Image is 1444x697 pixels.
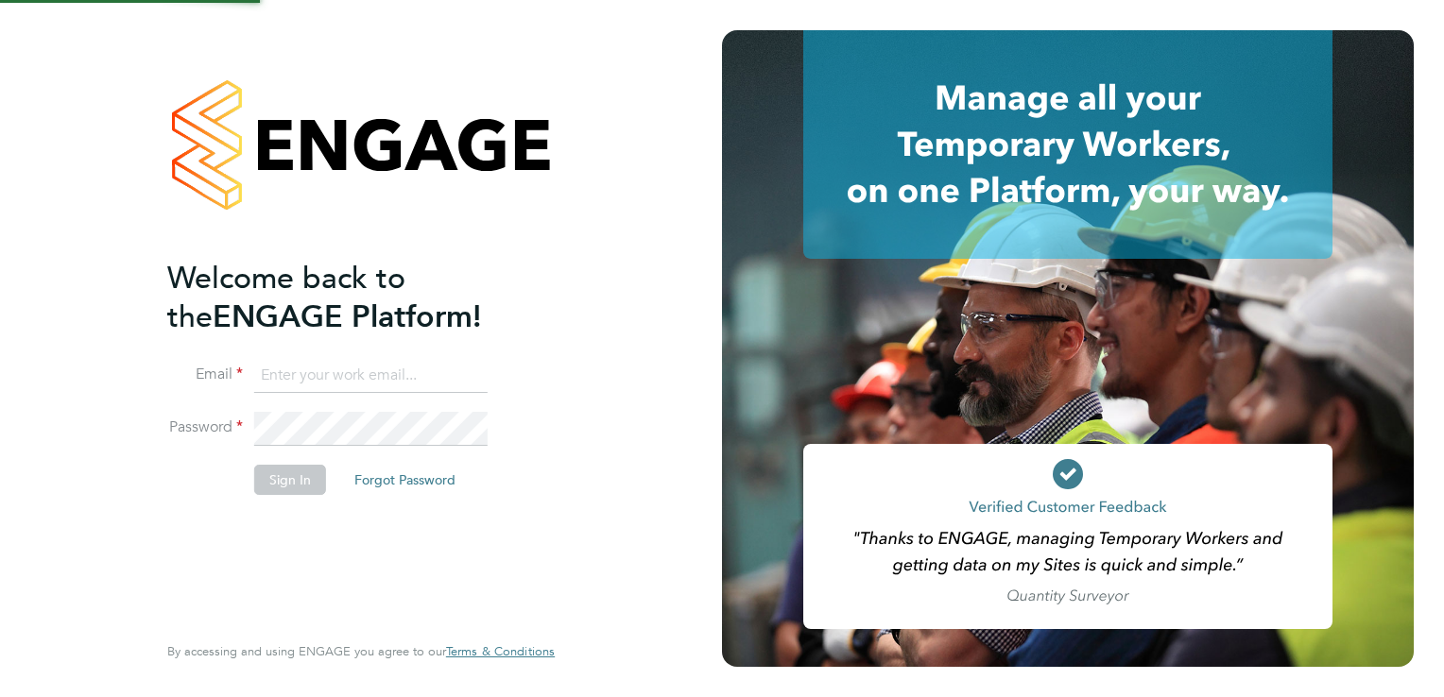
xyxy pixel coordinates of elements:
[446,643,555,659] span: Terms & Conditions
[339,465,471,495] button: Forgot Password
[446,644,555,659] a: Terms & Conditions
[167,259,536,336] h2: ENGAGE Platform!
[167,643,555,659] span: By accessing and using ENGAGE you agree to our
[254,359,488,393] input: Enter your work email...
[167,365,243,384] label: Email
[167,260,405,335] span: Welcome back to the
[167,417,243,437] label: Password
[254,465,326,495] button: Sign In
